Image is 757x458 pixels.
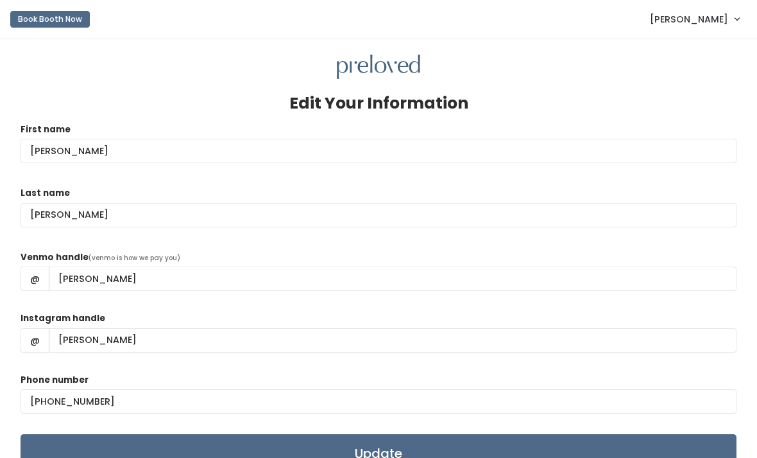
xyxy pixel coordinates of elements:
[21,187,70,200] label: Last name
[21,328,49,353] span: @
[21,312,105,325] label: Instagram handle
[21,389,736,414] input: (___) ___-____
[21,251,89,264] label: Venmo handle
[650,12,728,26] span: [PERSON_NAME]
[21,374,89,387] label: Phone number
[637,5,752,33] a: [PERSON_NAME]
[21,123,71,136] label: First name
[337,55,420,80] img: preloved logo
[10,11,90,28] button: Book Booth Now
[10,5,90,33] a: Book Booth Now
[49,267,736,291] input: handle
[21,267,49,291] span: @
[49,328,736,353] input: handle
[289,94,468,112] h3: Edit Your Information
[89,253,180,263] span: (venmo is how we pay you)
